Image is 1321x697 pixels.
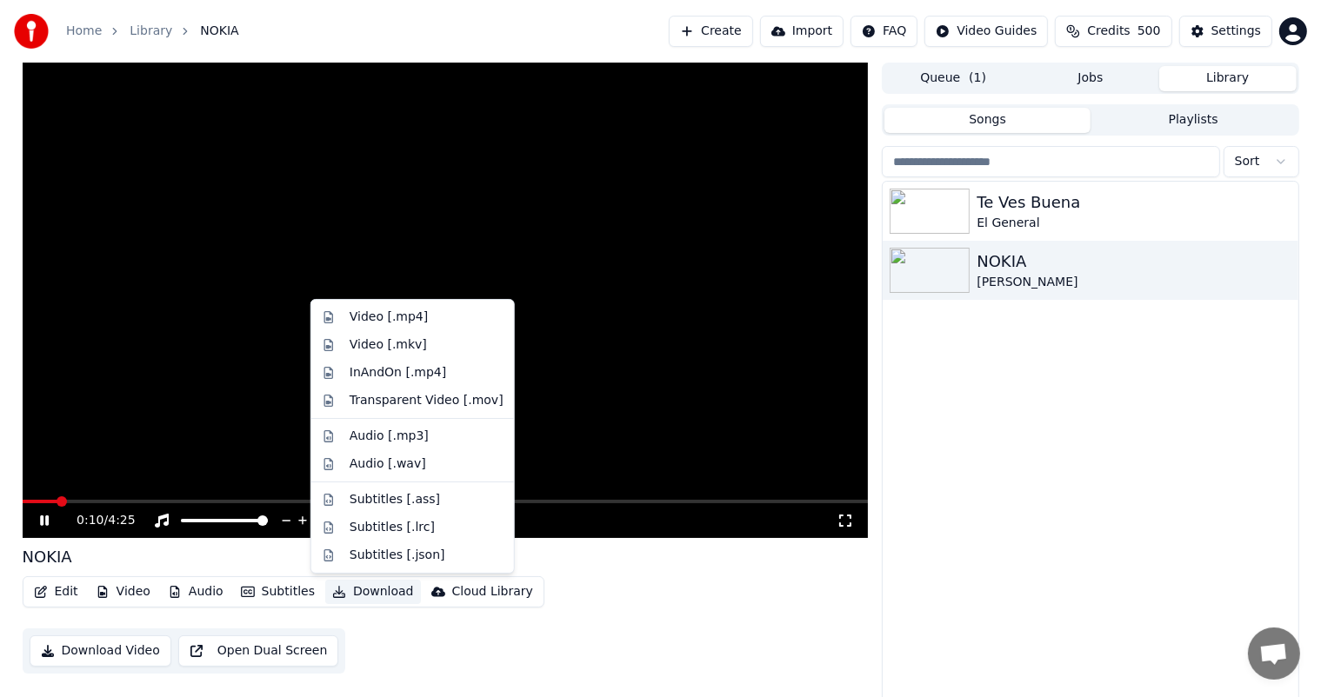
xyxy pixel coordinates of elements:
[350,519,435,536] div: Subtitles [.lrc]
[760,16,844,47] button: Import
[669,16,753,47] button: Create
[977,190,1291,215] div: Te Ves Buena
[350,455,426,473] div: Audio [.wav]
[1091,108,1297,133] button: Playlists
[325,580,421,604] button: Download
[234,580,322,604] button: Subtitles
[1022,66,1159,91] button: Jobs
[1055,16,1171,47] button: Credits500
[1159,66,1297,91] button: Library
[851,16,917,47] button: FAQ
[89,580,157,604] button: Video
[350,309,428,326] div: Video [.mp4]
[350,428,429,445] div: Audio [.mp3]
[66,23,102,40] a: Home
[924,16,1048,47] button: Video Guides
[350,491,440,508] div: Subtitles [.ass]
[452,583,533,601] div: Cloud Library
[161,580,230,604] button: Audio
[884,66,1022,91] button: Queue
[77,512,118,529] div: /
[1248,627,1300,680] div: Open chat
[1138,23,1161,40] span: 500
[77,512,103,529] span: 0:10
[130,23,172,40] a: Library
[27,580,85,604] button: Edit
[350,336,427,354] div: Video [.mkv]
[350,392,504,409] div: Transparent Video [.mov]
[30,635,171,667] button: Download Video
[977,249,1291,274] div: NOKIA
[977,215,1291,232] div: El General
[178,635,339,667] button: Open Dual Screen
[969,70,986,87] span: ( 1 )
[884,108,1091,133] button: Songs
[108,512,135,529] span: 4:25
[1179,16,1272,47] button: Settings
[14,14,49,49] img: youka
[977,274,1291,291] div: [PERSON_NAME]
[350,547,445,564] div: Subtitles [.json]
[23,545,72,569] div: NOKIA
[200,23,238,40] span: NOKIA
[1235,153,1260,170] span: Sort
[350,364,447,382] div: InAndOn [.mp4]
[66,23,239,40] nav: breadcrumb
[1087,23,1130,40] span: Credits
[1211,23,1261,40] div: Settings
